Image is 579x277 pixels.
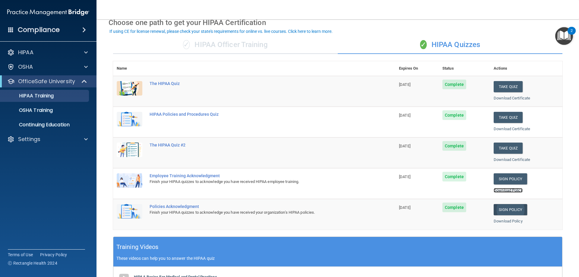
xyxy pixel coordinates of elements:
a: Sign Policy [494,173,527,184]
span: ✓ [183,40,190,49]
div: Employee Training Acknowledgment [150,173,365,178]
h5: Training Videos [116,242,159,252]
a: OfficeSafe University [7,78,87,85]
div: The HIPAA Quiz #2 [150,143,365,147]
span: [DATE] [399,144,410,148]
a: HIPAA [7,49,88,56]
a: Terms of Use [8,252,33,258]
span: ✓ [420,40,427,49]
th: Expires On [395,61,439,76]
span: Complete [442,172,466,181]
p: Continuing Education [4,122,86,128]
a: Download Certificate [494,127,530,131]
span: [DATE] [399,175,410,179]
div: HIPAA Quizzes [338,36,562,54]
span: Ⓒ Rectangle Health 2024 [8,260,57,266]
div: Choose one path to get your HIPAA Certification [109,14,567,31]
span: Complete [442,203,466,212]
p: OfficeSafe University [18,78,75,85]
a: Download Certificate [494,157,530,162]
p: HIPAA [18,49,33,56]
th: Name [113,61,146,76]
a: Settings [7,136,88,143]
span: [DATE] [399,82,410,87]
span: [DATE] [399,113,410,118]
div: Policies Acknowledgment [150,204,365,209]
button: Take Quiz [494,112,523,123]
p: Settings [18,136,40,143]
span: Complete [442,80,466,89]
p: HIPAA Training [4,93,54,99]
span: Complete [442,110,466,120]
a: Privacy Policy [40,252,67,258]
span: Complete [442,141,466,151]
div: Finish your HIPAA quizzes to acknowledge you have received your organization’s HIPAA policies. [150,209,365,216]
p: OSHA Training [4,107,53,113]
div: If using CE for license renewal, please check your state's requirements for online vs. live cours... [109,29,333,33]
a: Download Certificate [494,96,530,100]
p: These videos can help you to answer the HIPAA quiz [116,256,559,261]
button: Take Quiz [494,143,523,154]
div: Finish your HIPAA quizzes to acknowledge you have received HIPAA employee training. [150,178,365,185]
th: Actions [490,61,562,76]
div: HIPAA Officer Training [113,36,338,54]
button: If using CE for license renewal, please check your state's requirements for online vs. live cours... [109,28,334,34]
h4: Compliance [18,26,60,34]
div: The HIPAA Quiz [150,81,365,86]
img: PMB logo [7,6,89,18]
button: Open Resource Center, 2 new notifications [555,27,573,45]
a: OSHA [7,63,88,71]
a: Download Policy [494,188,523,193]
th: Status [439,61,490,76]
button: Take Quiz [494,81,523,92]
p: OSHA [18,63,33,71]
span: [DATE] [399,205,410,210]
div: HIPAA Policies and Procedures Quiz [150,112,365,117]
a: Sign Policy [494,204,527,215]
div: 2 [571,31,573,39]
a: Download Policy [494,219,523,223]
